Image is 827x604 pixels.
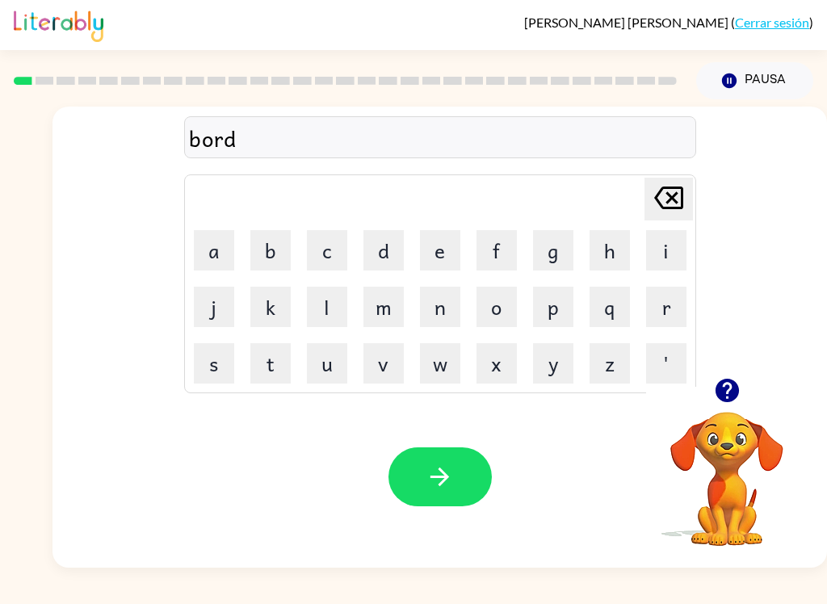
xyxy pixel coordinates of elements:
button: o [476,287,517,327]
button: f [476,230,517,271]
video: Tu navegador debe admitir la reproducción de archivos .mp4 para usar Literably. Intenta usar otro... [646,387,808,548]
button: m [363,287,404,327]
button: j [194,287,234,327]
button: d [363,230,404,271]
button: q [590,287,630,327]
button: x [476,343,517,384]
button: k [250,287,291,327]
button: u [307,343,347,384]
button: s [194,343,234,384]
button: r [646,287,686,327]
button: ' [646,343,686,384]
button: c [307,230,347,271]
button: n [420,287,460,327]
button: y [533,343,573,384]
button: p [533,287,573,327]
span: [PERSON_NAME] [PERSON_NAME] [524,15,731,30]
button: g [533,230,573,271]
button: z [590,343,630,384]
button: h [590,230,630,271]
button: Pausa [696,62,813,99]
a: Cerrar sesión [735,15,809,30]
div: bord [189,121,691,155]
button: i [646,230,686,271]
button: e [420,230,460,271]
img: Literably [14,6,103,42]
button: v [363,343,404,384]
button: l [307,287,347,327]
button: t [250,343,291,384]
button: w [420,343,460,384]
div: ( ) [524,15,813,30]
button: b [250,230,291,271]
button: a [194,230,234,271]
